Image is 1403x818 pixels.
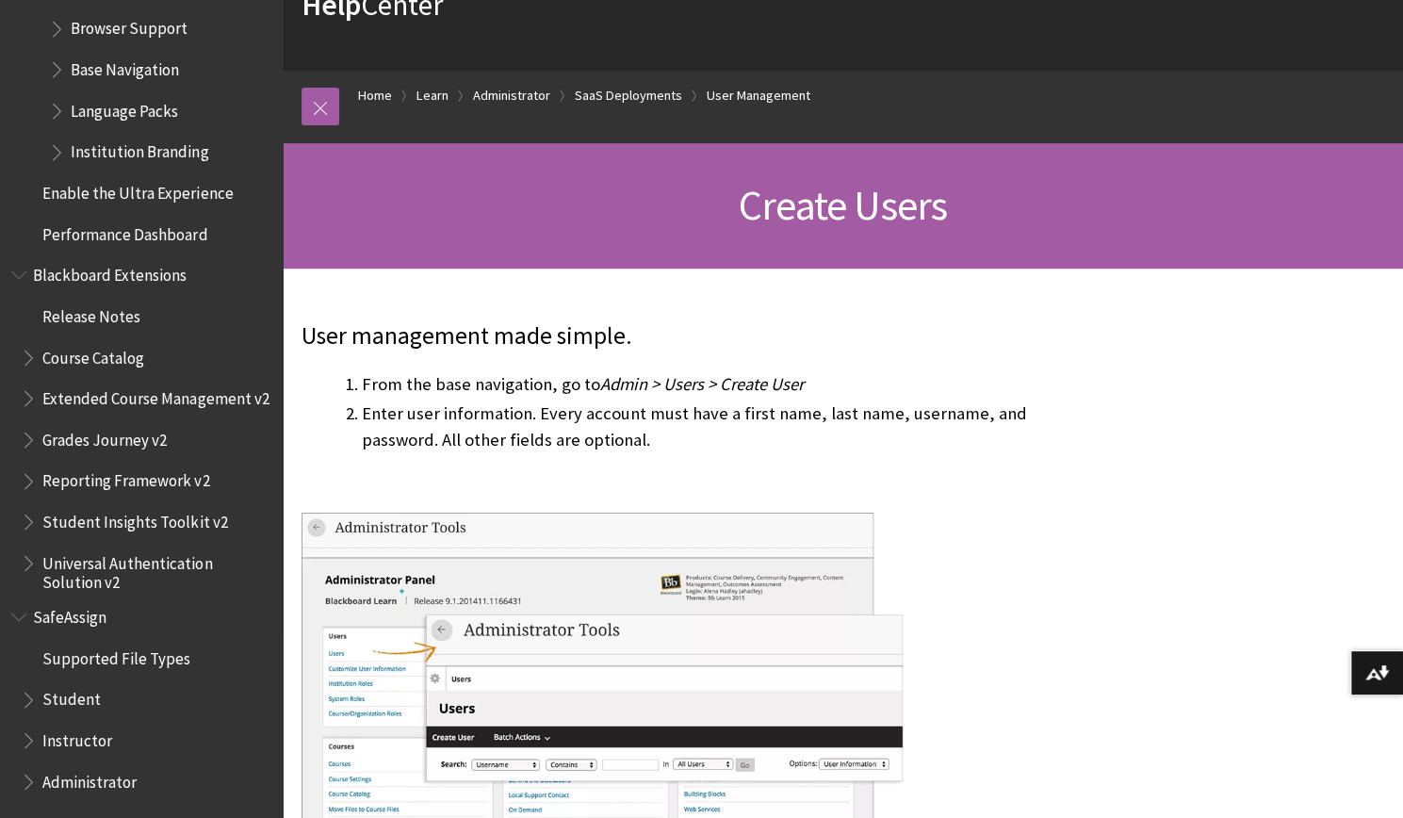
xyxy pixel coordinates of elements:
a: User Management [707,84,810,107]
span: Release Notes [42,301,140,326]
span: Universal Authentication Solution v2 [42,548,269,592]
p: User management made simple. [302,319,1105,353]
span: Enable the Ultra Experience [42,177,233,203]
a: SaaS Deployments [575,84,682,107]
span: Student Insights Toolkit v2 [42,506,227,532]
span: Reporting Framework v2 [42,466,209,491]
span: Instructor [42,725,112,750]
span: SafeAssign [33,601,106,627]
span: Supported File Types [42,643,190,668]
span: Extended Course Management v2 [42,383,269,408]
span: Browser Support [71,13,188,39]
a: Home [358,84,392,107]
span: Administrator [42,766,137,792]
span: Admin > Users > Create User [600,373,804,395]
span: Blackboard Extensions [33,259,187,285]
span: Performance Dashboard [42,219,207,244]
span: Language Packs [71,95,178,121]
span: Create Users [739,179,947,231]
nav: Book outline for Blackboard SafeAssign [11,601,271,797]
span: Institution Branding [71,137,208,162]
span: Course Catalog [42,342,144,368]
span: Grades Journey v2 [42,424,167,450]
a: Learn [416,84,449,107]
nav: Book outline for Blackboard Extensions [11,259,271,592]
span: Base Navigation [71,54,179,79]
li: Enter user information. Every account must have a first name, last name, username, and password. ... [362,401,1105,453]
a: Administrator [473,84,550,107]
li: From the base navigation, go to [362,371,1105,398]
span: Student [42,684,101,710]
